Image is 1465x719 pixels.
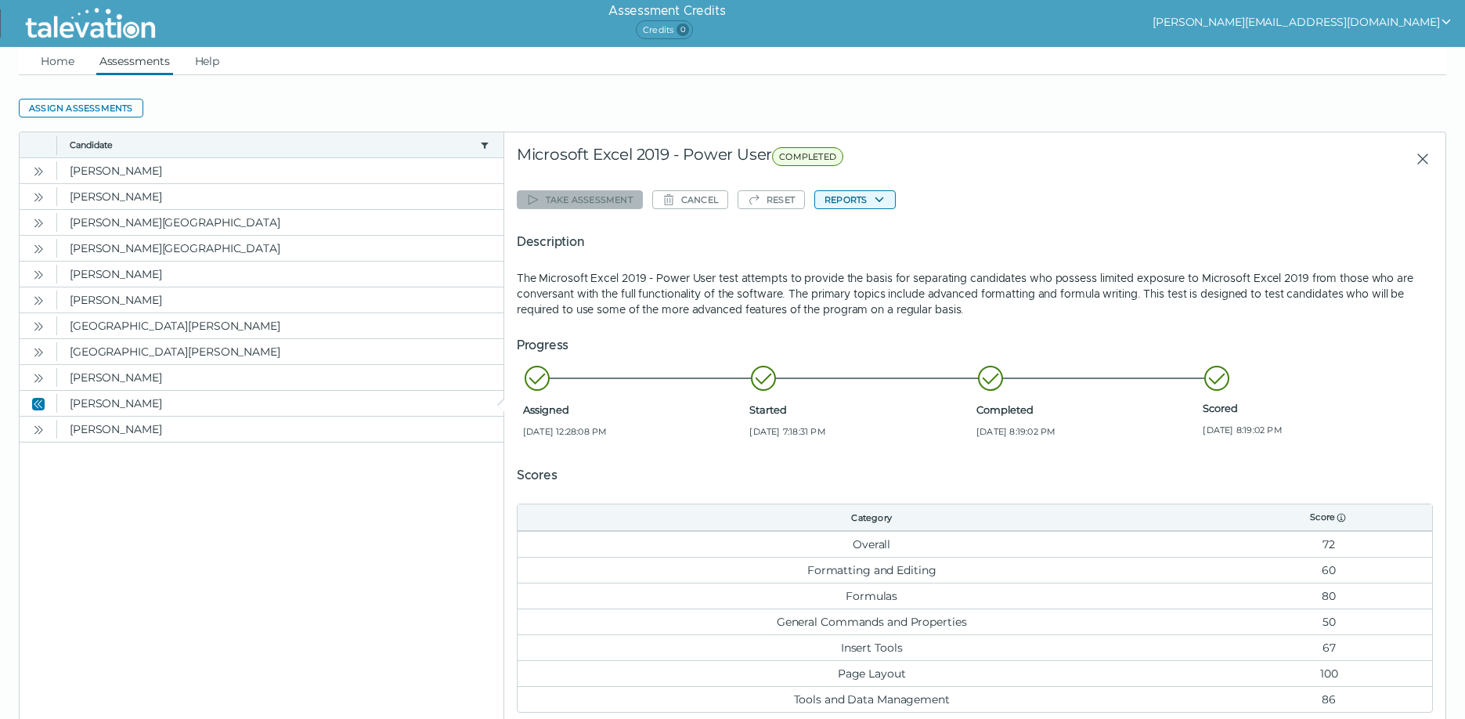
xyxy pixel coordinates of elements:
[96,47,173,75] a: Assessments
[32,294,45,307] cds-icon: Open
[29,368,48,387] button: Open
[523,403,744,416] span: Assigned
[1226,686,1433,712] td: 86
[518,504,1226,531] th: Category
[517,336,1433,355] h5: Progress
[29,213,48,232] button: Open
[749,425,970,438] span: [DATE] 7:18:31 PM
[517,190,643,209] button: Take assessment
[29,187,48,206] button: Open
[29,239,48,258] button: Open
[57,158,503,183] clr-dg-cell: [PERSON_NAME]
[1226,531,1433,557] td: 72
[32,269,45,281] cds-icon: Open
[518,531,1226,557] td: Overall
[1403,145,1433,173] button: Close
[1226,504,1433,531] th: Score
[57,287,503,313] clr-dg-cell: [PERSON_NAME]
[70,139,474,151] button: Candidate
[29,265,48,284] button: Open
[517,233,1433,251] h5: Description
[1226,583,1433,609] td: 80
[57,365,503,390] clr-dg-cell: [PERSON_NAME]
[32,346,45,359] cds-icon: Open
[29,420,48,439] button: Open
[1226,609,1433,634] td: 50
[29,342,48,361] button: Open
[976,403,1197,416] span: Completed
[608,2,725,20] h6: Assessment Credits
[32,372,45,385] cds-icon: Open
[738,190,805,209] button: Reset
[518,686,1226,712] td: Tools and Data Management
[29,291,48,309] button: Open
[1203,402,1424,414] span: Scored
[677,23,689,36] span: 0
[57,184,503,209] clr-dg-cell: [PERSON_NAME]
[636,20,693,39] span: Credits
[749,403,970,416] span: Started
[1153,13,1452,31] button: show user actions
[523,425,744,438] span: [DATE] 12:28:08 PM
[1203,424,1424,436] span: [DATE] 8:19:02 PM
[976,425,1197,438] span: [DATE] 8:19:02 PM
[57,339,503,364] clr-dg-cell: [GEOGRAPHIC_DATA][PERSON_NAME]
[1226,634,1433,660] td: 67
[518,583,1226,609] td: Formulas
[517,466,1433,485] h5: Scores
[29,161,48,180] button: Open
[517,145,1127,173] div: Microsoft Excel 2019 - Power User
[57,210,503,235] clr-dg-cell: [PERSON_NAME][GEOGRAPHIC_DATA]
[32,191,45,204] cds-icon: Open
[19,4,162,43] img: Talevation_Logo_Transparent_white.png
[57,313,503,338] clr-dg-cell: [GEOGRAPHIC_DATA][PERSON_NAME]
[478,139,491,151] button: candidate filter
[518,660,1226,686] td: Page Layout
[57,262,503,287] clr-dg-cell: [PERSON_NAME]
[518,609,1226,634] td: General Commands and Properties
[57,236,503,261] clr-dg-cell: [PERSON_NAME][GEOGRAPHIC_DATA]
[32,217,45,229] cds-icon: Open
[57,391,503,416] clr-dg-cell: [PERSON_NAME]
[32,165,45,178] cds-icon: Open
[32,424,45,436] cds-icon: Open
[192,47,223,75] a: Help
[517,270,1433,317] p: The Microsoft Excel 2019 - Power User test attempts to provide the basis for separating candidate...
[814,190,896,209] button: Reports
[652,190,728,209] button: Cancel
[1226,660,1433,686] td: 100
[32,320,45,333] cds-icon: Open
[772,147,843,166] span: COMPLETED
[29,316,48,335] button: Open
[57,417,503,442] clr-dg-cell: [PERSON_NAME]
[32,243,45,255] cds-icon: Open
[518,557,1226,583] td: Formatting and Editing
[1226,557,1433,583] td: 60
[32,398,45,410] cds-icon: Close
[38,47,78,75] a: Home
[19,99,143,117] button: Assign assessments
[518,634,1226,660] td: Insert Tools
[29,394,48,413] button: Close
